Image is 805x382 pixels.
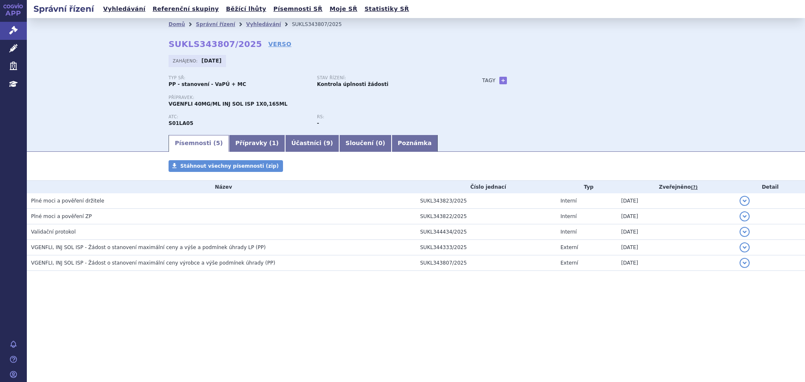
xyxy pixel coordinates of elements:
span: Stáhnout všechny písemnosti (zip) [180,163,279,169]
span: Interní [561,229,577,235]
a: + [499,77,507,84]
h3: Tagy [482,75,496,86]
td: SUKL343807/2025 [416,255,556,271]
a: Přípravky (1) [229,135,285,152]
a: Poznámka [392,135,438,152]
span: Externí [561,260,578,266]
th: Typ [556,181,617,193]
strong: AFLIBERCEPT [169,120,193,126]
span: VGENFLI, INJ SOL ISP - Žádost o stanovení maximální ceny výrobce a výše podmínek úhrady (PP) [31,260,275,266]
td: SUKL344333/2025 [416,240,556,255]
a: Moje SŘ [327,3,360,15]
td: [DATE] [617,255,735,271]
a: Sloučení (0) [339,135,391,152]
a: Stáhnout všechny písemnosti (zip) [169,160,283,172]
span: 5 [216,140,220,146]
button: detail [740,242,750,252]
h2: Správní řízení [27,3,101,15]
span: Validační protokol [31,229,76,235]
span: Interní [561,198,577,204]
span: VGENFLI 40MG/ML INJ SOL ISP 1X0,165ML [169,101,288,107]
a: Referenční skupiny [150,3,221,15]
span: VGENFLI, INJ SOL ISP - Žádost o stanovení maximální ceny a výše a podmínek úhrady LP (PP) [31,244,266,250]
td: [DATE] [617,240,735,255]
span: Plné moci a pověření ZP [31,213,92,219]
span: 0 [378,140,382,146]
th: Detail [735,181,805,193]
a: Písemnosti SŘ [271,3,325,15]
strong: - [317,120,319,126]
span: Externí [561,244,578,250]
span: Zahájeno: [173,57,199,64]
span: Interní [561,213,577,219]
a: Vyhledávání [246,21,281,27]
span: 9 [326,140,330,146]
p: Stav řízení: [317,75,457,81]
p: RS: [317,114,457,120]
span: Plné moci a pověření držitele [31,198,104,204]
p: Typ SŘ: [169,75,309,81]
a: Účastníci (9) [285,135,339,152]
abbr: (?) [691,185,698,190]
li: SUKLS343807/2025 [292,18,353,31]
strong: PP - stanovení - VaPÚ + MC [169,81,246,87]
td: [DATE] [617,209,735,224]
td: SUKL343822/2025 [416,209,556,224]
a: Statistiky SŘ [362,3,411,15]
span: 1 [272,140,276,146]
button: detail [740,227,750,237]
p: Přípravek: [169,95,465,100]
strong: SUKLS343807/2025 [169,39,262,49]
th: Název [27,181,416,193]
strong: [DATE] [202,58,222,64]
a: Běžící lhůty [223,3,269,15]
td: SUKL344434/2025 [416,224,556,240]
a: Domů [169,21,185,27]
button: detail [740,211,750,221]
a: Vyhledávání [101,3,148,15]
td: [DATE] [617,224,735,240]
th: Zveřejněno [617,181,735,193]
th: Číslo jednací [416,181,556,193]
strong: Kontrola úplnosti žádosti [317,81,388,87]
p: ATC: [169,114,309,120]
a: Správní řízení [196,21,235,27]
button: detail [740,196,750,206]
a: VERSO [268,40,291,48]
td: SUKL343823/2025 [416,193,556,209]
td: [DATE] [617,193,735,209]
a: Písemnosti (5) [169,135,229,152]
button: detail [740,258,750,268]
